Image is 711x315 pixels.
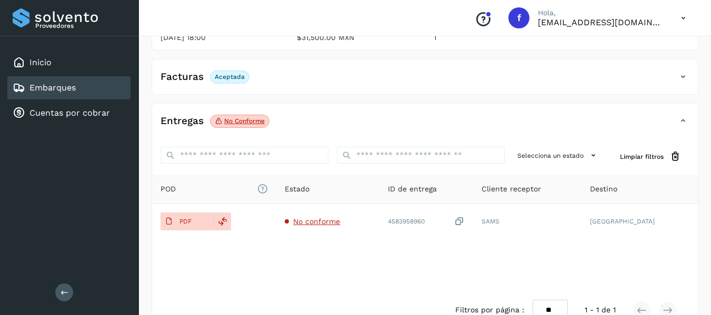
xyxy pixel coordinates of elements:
[213,212,231,230] div: Reemplazar POD
[513,147,603,164] button: Selecciona un estado
[582,204,698,239] td: [GEOGRAPHIC_DATA]
[215,73,245,80] p: Aceptada
[293,217,340,226] span: No conforme
[29,57,52,67] a: Inicio
[29,83,76,93] a: Embarques
[590,184,617,195] span: Destino
[179,218,192,225] p: PDF
[7,51,131,74] div: Inicio
[285,184,309,195] span: Estado
[152,68,698,94] div: FacturasAceptada
[620,152,664,161] span: Limpiar filtros
[482,184,541,195] span: Cliente receptor
[161,71,204,83] h4: Facturas
[224,117,265,125] p: No conforme
[161,33,280,42] p: [DATE] 18:00
[161,212,213,230] button: PDF
[297,33,416,42] p: $31,500.00 MXN
[161,115,204,127] h4: Entregas
[538,8,664,17] p: Hola,
[7,76,131,99] div: Embarques
[612,147,689,166] button: Limpiar filtros
[434,33,553,42] p: 1
[152,112,698,138] div: EntregasNo conforme
[388,184,437,195] span: ID de entrega
[161,184,268,195] span: POD
[388,216,465,227] div: 4583958960
[538,17,664,27] p: facturacion@hcarga.com
[29,108,110,118] a: Cuentas por cobrar
[35,22,126,29] p: Proveedores
[473,204,582,239] td: SAMS
[7,101,131,125] div: Cuentas por cobrar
